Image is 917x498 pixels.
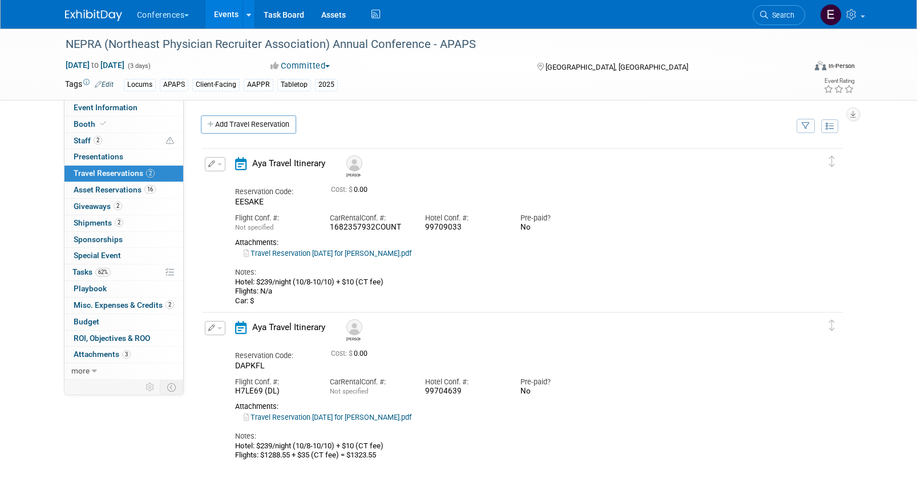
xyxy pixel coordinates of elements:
[331,186,372,194] span: 0.00
[64,232,183,248] a: Sponsorships
[62,34,788,55] div: NEPRA (Northeast Physician Recruiter Association) Annual Conference - APAPS
[140,380,160,395] td: Personalize Event Tab Strip
[100,121,106,127] i: Booth reservation complete
[64,133,183,149] a: Staff2
[201,115,296,134] a: Add Travel Reservation
[64,331,183,347] a: ROI, Objectives & ROO
[74,168,155,178] span: Travel Reservations
[235,267,790,278] div: Notes:
[64,248,183,264] a: Special Event
[166,136,174,146] span: Potential Scheduling Conflict -- at least one attendee is tagged in another overlapping event.
[235,223,273,231] span: Not specified
[165,300,174,309] span: 2
[330,387,368,395] span: Not specified
[346,335,361,342] div: Brandy Collier
[235,213,313,223] div: Flight Conf. #:
[122,350,131,359] span: 3
[346,155,362,171] img: Matt Ferguson
[235,238,790,247] div: Attachments:
[235,402,790,411] div: Attachments:
[74,334,150,343] span: ROI, Objectives & ROO
[71,366,90,375] span: more
[829,320,835,331] i: Click and drag to move item
[331,350,372,358] span: 0.00
[74,119,108,128] span: Booth
[115,218,123,227] span: 2
[425,213,503,223] div: Hotel Conf. #:
[64,215,183,231] a: Shipments2
[94,136,102,144] span: 2
[520,213,599,223] div: Pre-paid?
[64,363,183,379] a: more
[192,79,240,91] div: Client-Facing
[64,117,183,132] a: Booth
[341,214,361,222] span: Rental
[235,387,313,396] div: H7LE69 (DL)
[244,413,411,421] a: Travel Reservation [DATE] for [PERSON_NAME].pdf
[235,197,264,206] span: EESAKE
[74,284,107,293] span: Playbook
[64,347,183,363] a: Attachments3
[330,213,408,223] div: Car Conf. #:
[64,264,183,280] a: Tasks62%
[829,156,835,167] i: Click and drag to move item
[114,202,122,210] span: 2
[64,281,183,297] a: Playbook
[74,300,174,310] span: Misc. Expenses & Credits
[74,103,138,112] span: Event Information
[546,63,688,71] span: [GEOGRAPHIC_DATA], [GEOGRAPHIC_DATA]
[235,157,247,170] i: Aya Travel Itinerary
[244,249,411,258] a: Travel Reservation [DATE] for [PERSON_NAME].pdf
[160,380,183,395] td: Toggle Event Tabs
[64,298,183,314] a: Misc. Expenses & Credits2
[425,387,503,396] div: 99704639
[266,60,334,72] button: Committed
[344,155,363,178] div: Matt Ferguson
[124,79,156,91] div: Locums
[277,79,311,91] div: Tabletop
[425,377,503,387] div: Hotel Conf. #:
[235,441,790,460] div: Hotel: $239/night (10/8-10/10) + $10 (CT fee) Flights: $1288.55 + $35 (CT fee) = $1323.55
[95,268,111,276] span: 62%
[127,62,151,70] span: (3 days)
[820,4,842,26] img: Erin Anderson
[160,79,188,91] div: APAPS
[64,182,183,198] a: Asset Reservations16
[64,166,183,182] a: Travel Reservations2
[65,78,114,91] td: Tags
[344,319,363,342] div: Brandy Collier
[235,361,265,370] span: DAPKFL
[74,317,99,326] span: Budget
[74,218,123,227] span: Shipments
[802,123,810,130] i: Filter by Traveler
[346,319,362,335] img: Brandy Collier
[315,79,338,91] div: 2025
[331,186,354,194] span: Cost: $
[815,61,826,70] img: Format-Inperson.png
[252,158,325,168] span: Aya Travel Itinerary
[64,149,183,165] a: Presentations
[95,81,114,89] a: Edit
[244,79,273,91] div: AAPPR
[341,377,361,386] span: Rental
[235,321,247,334] i: Aya Travel Itinerary
[520,223,531,231] span: No
[146,169,155,178] span: 2
[64,314,183,330] a: Budget
[331,350,354,358] span: Cost: $
[74,152,123,161] span: Presentations
[74,235,123,244] span: Sponsorships
[235,377,313,387] div: Flight Conf. #:
[520,387,531,395] span: No
[252,322,325,332] span: Aya Travel Itinerary
[768,11,794,19] span: Search
[235,351,314,361] div: Reservation Code:
[74,136,102,145] span: Staff
[64,100,183,116] a: Event Information
[346,171,361,178] div: Matt Ferguson
[520,377,599,387] div: Pre-paid?
[74,185,156,194] span: Asset Reservations
[235,278,790,306] div: Hotel: $239/night (10/8-10/10) + $10 (CT fee) Flights: N/a Car: $
[330,377,408,387] div: Car Conf. #:
[425,223,503,232] div: 99709033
